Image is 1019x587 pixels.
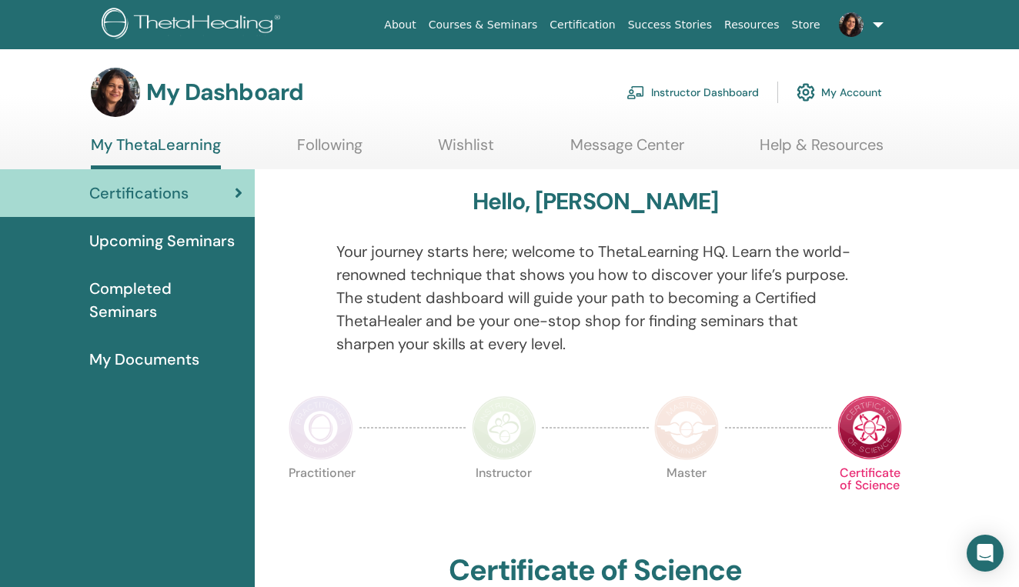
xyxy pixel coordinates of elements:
p: Instructor [472,467,536,532]
h3: Hello, [PERSON_NAME] [473,188,719,215]
a: My ThetaLearning [91,135,221,169]
span: My Documents [89,348,199,371]
span: Completed Seminars [89,277,242,323]
img: cog.svg [797,79,815,105]
p: Your journey starts here; welcome to ThetaLearning HQ. Learn the world-renowned technique that sh... [336,240,854,355]
img: Certificate of Science [837,395,902,460]
img: Practitioner [289,395,353,460]
img: default.jpg [91,68,140,117]
a: Wishlist [438,135,494,165]
div: Open Intercom Messenger [967,535,1004,572]
a: My Account [797,75,882,109]
img: Master [654,395,719,460]
h3: My Dashboard [146,78,303,106]
a: Store [786,11,827,39]
a: Courses & Seminars [423,11,544,39]
a: Message Center [570,135,684,165]
a: Instructor Dashboard [626,75,759,109]
span: Upcoming Seminars [89,229,235,252]
a: About [378,11,422,39]
span: Certifications [89,182,189,205]
a: Following [297,135,362,165]
img: logo.png [102,8,286,42]
img: Instructor [472,395,536,460]
a: Success Stories [622,11,718,39]
img: default.jpg [839,12,864,37]
a: Help & Resources [760,135,884,165]
img: chalkboard-teacher.svg [626,85,645,99]
p: Certificate of Science [837,467,902,532]
p: Master [654,467,719,532]
a: Resources [718,11,786,39]
p: Practitioner [289,467,353,532]
a: Certification [543,11,621,39]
